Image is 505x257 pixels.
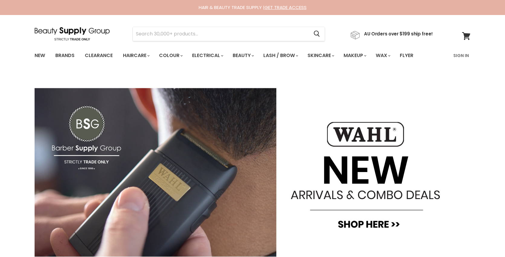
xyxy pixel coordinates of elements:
div: HAIR & BEAUTY TRADE SUPPLY | [27,5,478,11]
form: Product [133,27,325,41]
a: Flyer [395,49,418,62]
button: Search [309,27,325,41]
a: Makeup [339,49,370,62]
a: Skincare [303,49,338,62]
a: Lash / Brow [259,49,302,62]
a: Wax [371,49,394,62]
iframe: Gorgias live chat messenger [475,229,499,251]
a: GET TRADE ACCESS [265,4,307,11]
ul: Main menu [30,47,434,64]
a: Electrical [188,49,227,62]
input: Search [133,27,309,41]
a: Sign In [450,49,473,62]
a: New [30,49,50,62]
a: Clearance [80,49,117,62]
a: Brands [51,49,79,62]
nav: Main [27,47,478,64]
a: Colour [155,49,186,62]
a: Haircare [118,49,153,62]
a: Beauty [228,49,258,62]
